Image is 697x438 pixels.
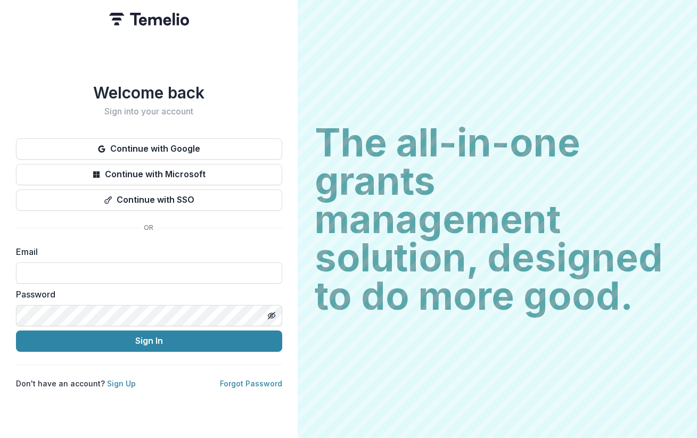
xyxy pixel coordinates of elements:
[16,245,276,258] label: Email
[16,138,282,160] button: Continue with Google
[109,13,189,26] img: Temelio
[16,164,282,185] button: Continue with Microsoft
[16,288,276,301] label: Password
[263,307,280,324] button: Toggle password visibility
[107,379,136,388] a: Sign Up
[16,106,282,117] h2: Sign into your account
[16,330,282,352] button: Sign In
[16,189,282,211] button: Continue with SSO
[220,379,282,388] a: Forgot Password
[16,378,136,389] p: Don't have an account?
[16,83,282,102] h1: Welcome back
